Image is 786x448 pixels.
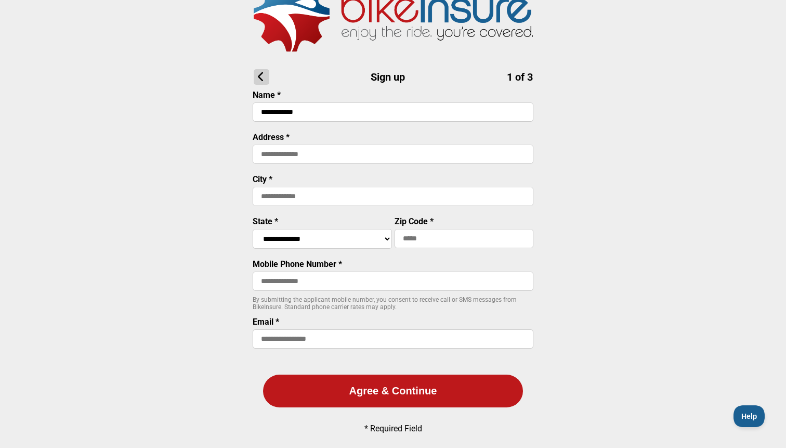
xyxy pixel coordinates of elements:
label: Address * [253,132,290,142]
label: Name * [253,90,281,100]
label: City * [253,174,272,184]
label: Mobile Phone Number * [253,259,342,269]
span: 1 of 3 [507,71,533,83]
iframe: Toggle Customer Support [733,405,765,427]
label: State * [253,216,278,226]
p: By submitting the applicant mobile number, you consent to receive call or SMS messages from BikeI... [253,296,533,311]
h1: Sign up [254,69,533,85]
p: * Required Field [364,424,422,433]
label: Zip Code * [395,216,434,226]
button: Agree & Continue [263,375,523,407]
label: Email * [253,317,279,327]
